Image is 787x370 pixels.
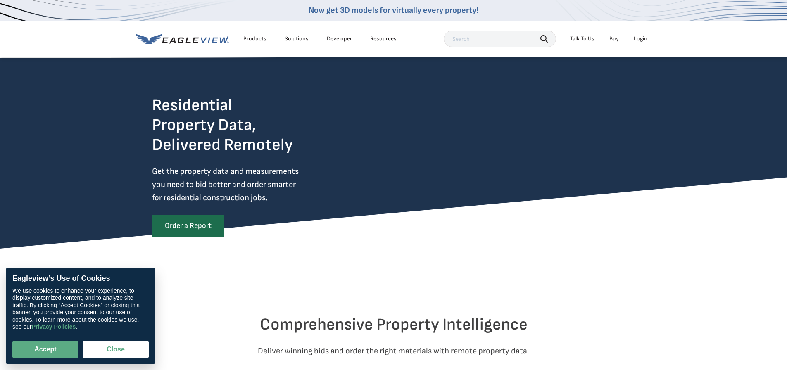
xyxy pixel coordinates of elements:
[609,35,619,43] a: Buy
[309,5,478,15] a: Now get 3D models for virtually every property!
[327,35,352,43] a: Developer
[152,315,635,334] h2: Comprehensive Property Intelligence
[12,341,78,358] button: Accept
[152,344,635,358] p: Deliver winning bids and order the right materials with remote property data.
[152,165,333,204] p: Get the property data and measurements you need to bid better and order smarter for residential c...
[152,215,224,237] a: Order a Report
[32,324,76,331] a: Privacy Policies
[12,274,149,283] div: Eagleview’s Use of Cookies
[152,95,293,155] h2: Residential Property Data, Delivered Remotely
[243,35,266,43] div: Products
[83,341,149,358] button: Close
[370,35,397,43] div: Resources
[285,35,309,43] div: Solutions
[444,31,556,47] input: Search
[570,35,594,43] div: Talk To Us
[12,287,149,331] div: We use cookies to enhance your experience, to display customized content, and to analyze site tra...
[634,35,647,43] div: Login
